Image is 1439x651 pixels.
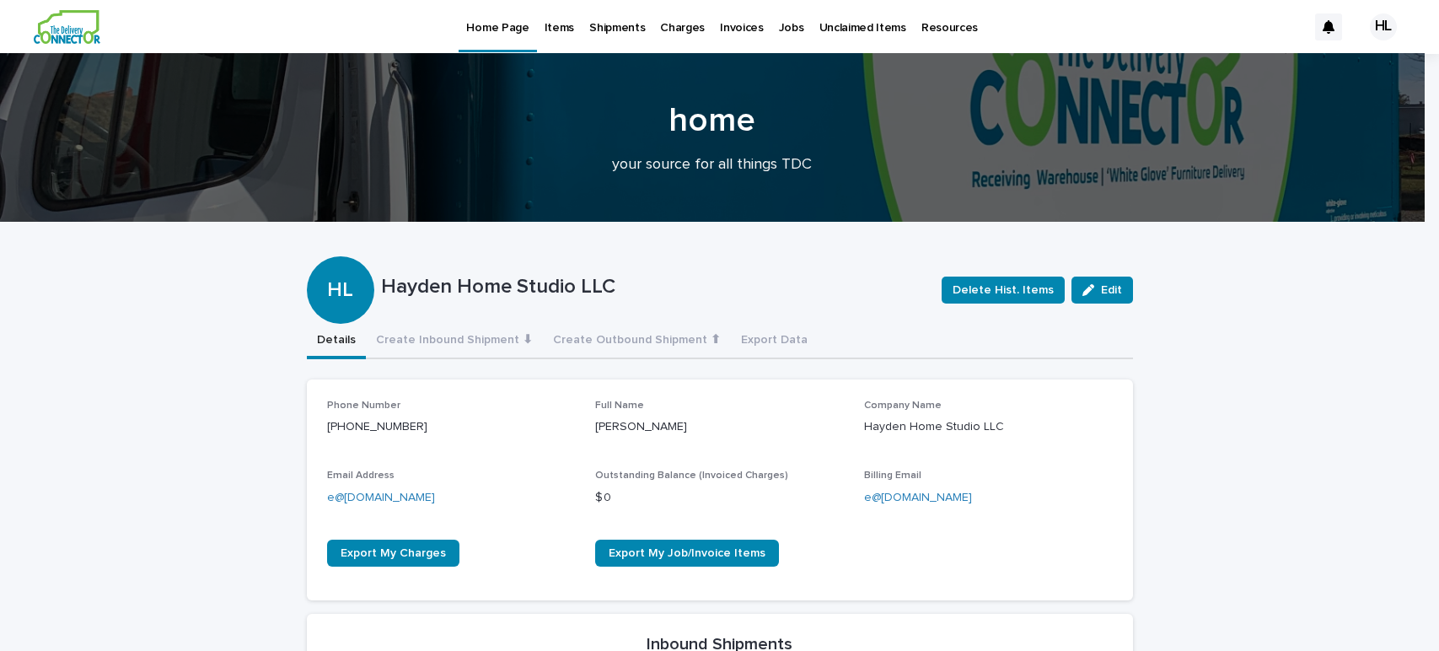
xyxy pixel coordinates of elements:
[1101,284,1122,296] span: Edit
[595,418,844,436] p: [PERSON_NAME]
[299,100,1125,141] h1: home
[327,540,459,567] a: Export My Charges
[327,401,400,411] span: Phone Number
[595,401,644,411] span: Full Name
[595,489,844,507] p: $ 0
[327,492,435,503] a: e@[DOMAIN_NAME]
[942,277,1065,304] button: Delete Hist. Items
[366,324,543,359] button: Create Inbound Shipment ⬇
[327,471,395,481] span: Email Address
[1370,13,1397,40] div: HL
[307,324,366,359] button: Details
[307,211,374,303] div: HL
[375,156,1050,175] p: your source for all things TDC
[953,282,1054,299] span: Delete Hist. Items
[34,10,100,44] img: aCWQmA6OSGG0Kwt8cj3c
[1071,277,1133,304] button: Edit
[341,547,446,559] span: Export My Charges
[543,324,731,359] button: Create Outbound Shipment ⬆
[864,492,972,503] a: e@[DOMAIN_NAME]
[731,324,818,359] button: Export Data
[327,421,427,433] a: [PHONE_NUMBER]
[595,471,788,481] span: Outstanding Balance (Invoiced Charges)
[864,418,1113,436] p: Hayden Home Studio LLC
[864,401,942,411] span: Company Name
[864,471,921,481] span: Billing Email
[609,547,765,559] span: Export My Job/Invoice Items
[381,275,928,299] p: Hayden Home Studio LLC
[595,540,779,567] a: Export My Job/Invoice Items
